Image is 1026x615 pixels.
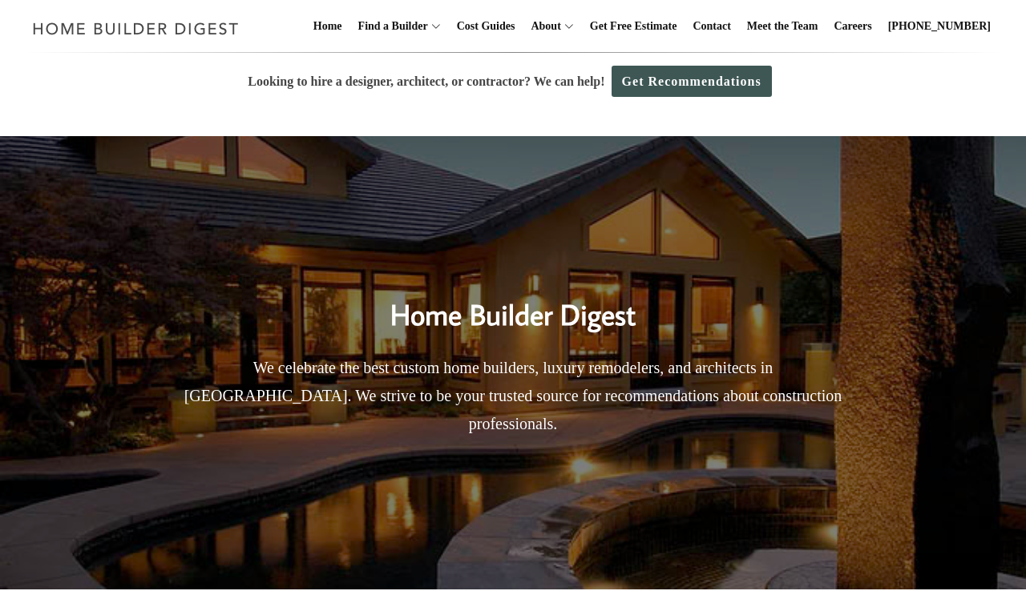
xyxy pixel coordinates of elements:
[307,1,349,52] a: Home
[686,1,737,52] a: Contact
[450,1,522,52] a: Cost Guides
[584,1,684,52] a: Get Free Estimate
[612,66,772,97] a: Get Recommendations
[352,1,428,52] a: Find a Builder
[882,1,997,52] a: [PHONE_NUMBER]
[828,1,879,52] a: Careers
[741,1,825,52] a: Meet the Team
[26,13,246,44] img: Home Builder Digest
[524,1,560,52] a: About
[172,354,854,438] p: We celebrate the best custom home builders, luxury remodelers, and architects in [GEOGRAPHIC_DATA...
[172,264,854,336] h2: Home Builder Digest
